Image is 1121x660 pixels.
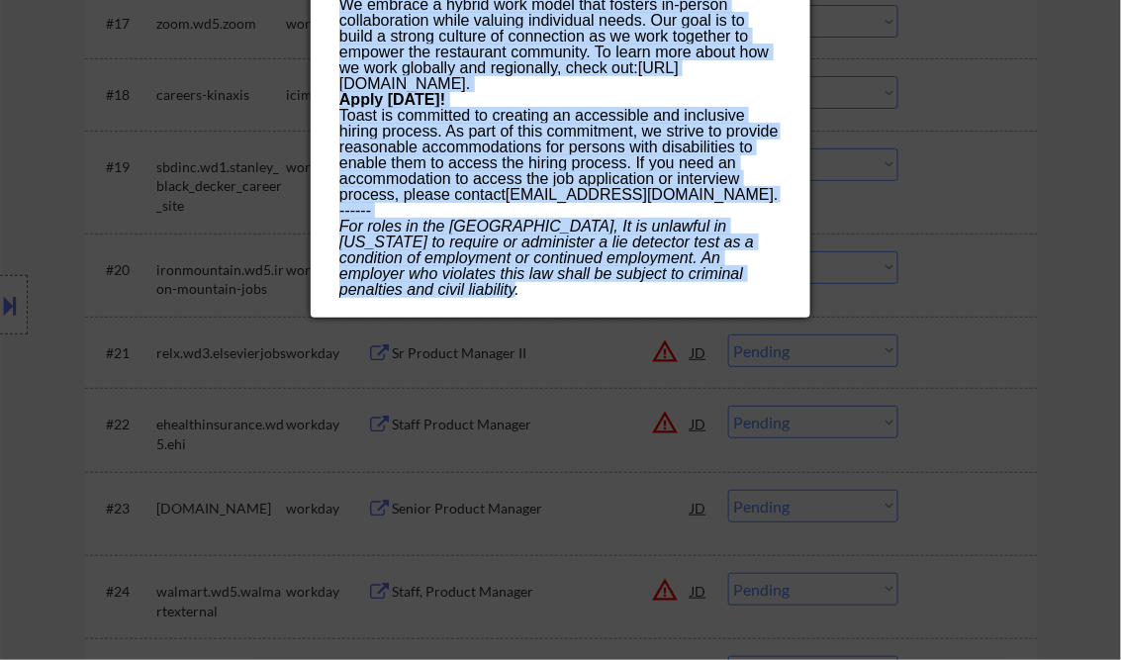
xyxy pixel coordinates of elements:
p: Toast is committed to creating an accessible and inclusive hiring process. As part of this commit... [339,108,781,203]
strong: Apply [DATE]! [339,91,445,108]
em: ------ [339,202,371,219]
em: For roles in the [GEOGRAPHIC_DATA], It is unlawful in [US_STATE] to require or administer a lie d... [339,218,754,298]
a: [URL][DOMAIN_NAME] [339,59,679,92]
a: [EMAIL_ADDRESS][DOMAIN_NAME] [506,186,774,203]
